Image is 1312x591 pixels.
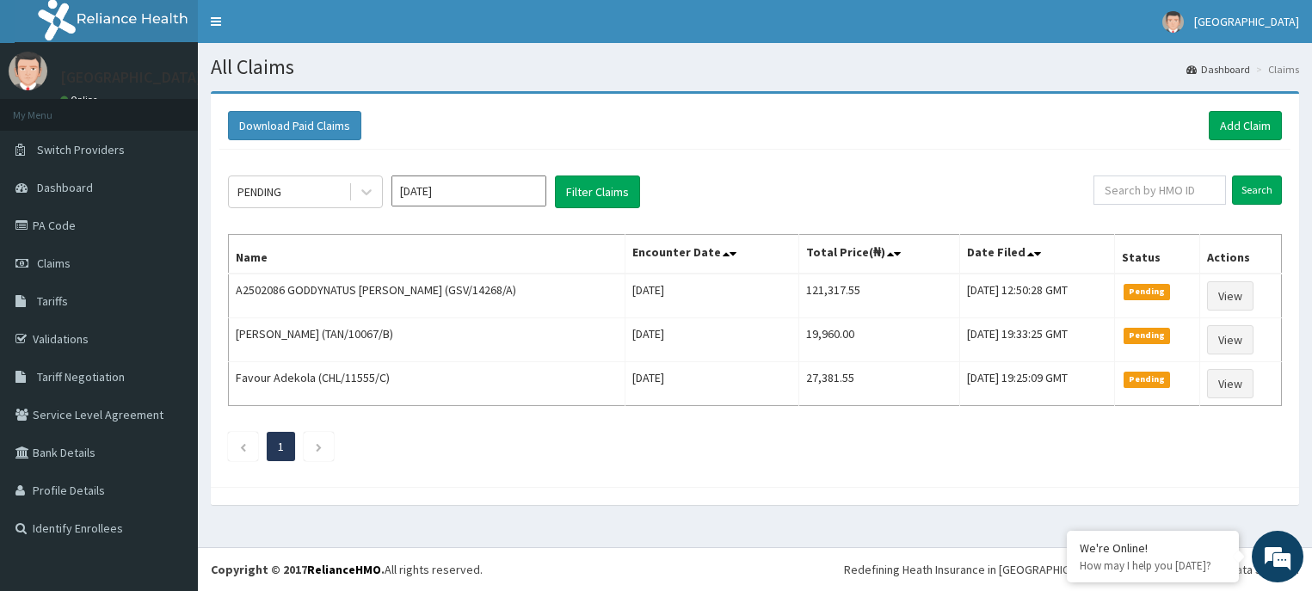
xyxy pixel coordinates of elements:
[37,255,71,271] span: Claims
[239,439,247,454] a: Previous page
[307,562,381,577] a: RelianceHMO
[798,274,959,318] td: 121,317.55
[229,318,625,362] td: [PERSON_NAME] (TAN/10067/B)
[211,56,1299,78] h1: All Claims
[555,175,640,208] button: Filter Claims
[625,235,799,274] th: Encounter Date
[625,318,799,362] td: [DATE]
[37,180,93,195] span: Dashboard
[211,562,385,577] strong: Copyright © 2017 .
[844,561,1299,578] div: Redefining Heath Insurance in [GEOGRAPHIC_DATA] using Telemedicine and Data Science!
[1186,62,1250,77] a: Dashboard
[391,175,546,206] input: Select Month and Year
[37,293,68,309] span: Tariffs
[1252,62,1299,77] li: Claims
[198,547,1312,591] footer: All rights reserved.
[1080,540,1226,556] div: We're Online!
[1207,369,1253,398] a: View
[278,439,284,454] a: Page 1 is your current page
[229,235,625,274] th: Name
[1124,372,1171,387] span: Pending
[60,70,202,85] p: [GEOGRAPHIC_DATA]
[237,183,281,200] div: PENDING
[959,318,1114,362] td: [DATE] 19:33:25 GMT
[798,235,959,274] th: Total Price(₦)
[228,111,361,140] button: Download Paid Claims
[1080,558,1226,573] p: How may I help you today?
[798,362,959,406] td: 27,381.55
[1093,175,1226,205] input: Search by HMO ID
[37,142,125,157] span: Switch Providers
[625,274,799,318] td: [DATE]
[1162,11,1184,33] img: User Image
[9,52,47,90] img: User Image
[60,94,102,106] a: Online
[1124,328,1171,343] span: Pending
[1232,175,1282,205] input: Search
[1114,235,1199,274] th: Status
[1207,325,1253,354] a: View
[959,362,1114,406] td: [DATE] 19:25:09 GMT
[1209,111,1282,140] a: Add Claim
[1199,235,1281,274] th: Actions
[959,235,1114,274] th: Date Filed
[798,318,959,362] td: 19,960.00
[1207,281,1253,311] a: View
[229,274,625,318] td: A2502086 GODDYNATUS [PERSON_NAME] (GSV/14268/A)
[229,362,625,406] td: Favour Adekola (CHL/11555/C)
[625,362,799,406] td: [DATE]
[1124,284,1171,299] span: Pending
[1194,14,1299,29] span: [GEOGRAPHIC_DATA]
[315,439,323,454] a: Next page
[959,274,1114,318] td: [DATE] 12:50:28 GMT
[37,369,125,385] span: Tariff Negotiation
